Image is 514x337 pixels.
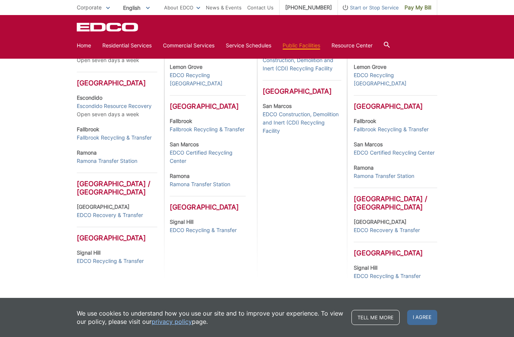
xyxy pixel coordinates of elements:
[206,3,242,12] a: News & Events
[77,149,97,156] strong: Ramona
[354,149,435,157] a: EDCO Certified Recycling Center
[117,2,155,14] span: English
[354,95,437,111] h3: [GEOGRAPHIC_DATA]
[354,242,437,257] h3: [GEOGRAPHIC_DATA]
[263,80,341,96] h3: [GEOGRAPHIC_DATA]
[263,110,341,135] a: EDCO Construction, Demolition and Inert (CDI) Recycling Facility
[170,180,230,188] a: Ramona Transfer Station
[247,3,274,12] a: Contact Us
[77,157,137,165] a: Ramona Transfer Station
[77,309,344,326] p: We use cookies to understand how you use our site and to improve your experience. To view our pol...
[170,71,246,88] a: EDCO Recycling [GEOGRAPHIC_DATA]
[77,94,102,101] strong: Escondido
[354,226,420,234] a: EDCO Recovery & Transfer
[226,41,271,50] a: Service Schedules
[170,95,246,111] h3: [GEOGRAPHIC_DATA]
[354,71,437,88] a: EDCO Recycling [GEOGRAPHIC_DATA]
[77,23,139,32] a: EDCD logo. Return to the homepage.
[77,227,157,242] h3: [GEOGRAPHIC_DATA]
[77,203,129,210] strong: [GEOGRAPHIC_DATA]
[354,264,377,271] strong: Signal Hill
[77,102,152,110] a: Escondido Resource Recovery
[77,4,102,11] span: Corporate
[170,149,246,165] a: EDCO Certified Recycling Center
[163,41,214,50] a: Commercial Services
[170,219,193,225] strong: Signal Hill
[77,173,157,196] h3: [GEOGRAPHIC_DATA] / [GEOGRAPHIC_DATA]
[354,125,429,134] a: Fallbrook Recycling & Transfer
[354,64,386,70] strong: Lemon Grove
[170,125,245,134] a: Fallbrook Recycling & Transfer
[351,310,400,325] a: Tell me more
[77,126,99,132] strong: Fallbrook
[354,219,406,225] strong: [GEOGRAPHIC_DATA]
[354,272,421,280] a: EDCO Recycling & Transfer
[283,41,320,50] a: Public Facilities
[164,3,200,12] a: About EDCO
[354,188,437,211] h3: [GEOGRAPHIC_DATA] / [GEOGRAPHIC_DATA]
[170,118,192,124] strong: Fallbrook
[77,249,100,256] strong: Signal Hill
[102,41,152,50] a: Residential Services
[170,64,202,70] strong: Lemon Grove
[170,196,246,211] h3: [GEOGRAPHIC_DATA]
[77,41,91,50] a: Home
[354,118,376,124] strong: Fallbrook
[263,103,292,109] strong: San Marcos
[354,164,374,171] strong: Ramona
[152,317,192,326] a: privacy policy
[77,134,152,142] a: Fallbrook Recycling & Transfer
[77,72,157,87] h3: [GEOGRAPHIC_DATA]
[332,41,373,50] a: Resource Center
[77,257,144,265] a: EDCO Recycling & Transfer
[77,94,157,118] p: Open seven days a week
[170,141,199,147] strong: San Marcos
[263,48,341,73] a: SANCO Resource Recovery Construction, Demolition and Inert (CDI) Recycling Facility
[170,173,190,179] strong: Ramona
[354,172,414,180] a: Ramona Transfer Station
[170,226,237,234] a: EDCO Recycling & Transfer
[407,310,437,325] span: I agree
[354,141,383,147] strong: San Marcos
[405,3,431,12] span: Pay My Bill
[77,211,143,219] a: EDCO Recovery & Transfer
